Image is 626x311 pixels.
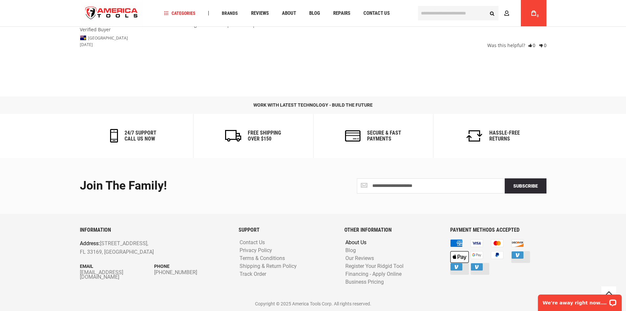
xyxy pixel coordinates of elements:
[239,227,335,233] h6: SUPPORT
[164,11,196,15] span: Categories
[537,14,539,18] span: 0
[238,240,267,246] a: Contact Us
[344,240,368,246] a: About Us
[367,130,401,142] h6: secure & fast payments
[80,240,100,246] span: Address:
[333,11,350,16] span: Repairs
[279,9,299,18] a: About
[248,9,272,18] a: Reviews
[486,7,498,19] button: Search
[344,263,405,270] a: Register Your Ridgid Tool
[248,130,281,142] h6: Free Shipping Over $150
[80,263,154,270] p: Email
[80,1,144,26] a: store logo
[88,35,128,41] span: [GEOGRAPHIC_DATA]
[222,11,238,15] span: Brands
[125,130,156,142] h6: 24/7 support call us now
[161,9,198,18] a: Categories
[344,227,440,233] h6: OTHER INFORMATION
[360,9,393,18] a: Contact Us
[238,271,268,277] a: Track Order
[80,227,229,233] h6: INFORMATION
[487,43,546,48] div: Was this helpful?
[154,263,229,270] p: Phone
[80,239,199,256] p: [STREET_ADDRESS], FL 33169, [GEOGRAPHIC_DATA]
[489,130,520,142] h6: Hassle-Free Returns
[219,9,241,18] a: Brands
[309,11,320,16] span: Blog
[282,11,296,16] span: About
[80,179,308,193] div: Join the Family!
[539,43,546,48] i: 0
[80,42,164,48] div: [DATE]
[238,255,287,262] a: Terms & Conditions
[344,271,403,277] a: Financing - Apply Online
[306,9,323,18] a: Blog
[80,270,154,279] a: [EMAIL_ADDRESS][DOMAIN_NAME]
[539,42,546,48] a: Rate review as not helpful
[513,183,538,189] span: Subscribe
[238,247,274,254] a: Privacy Policy
[344,247,358,254] a: Blog
[238,263,298,270] a: Shipping & Return Policy
[505,178,546,194] button: Subscribe
[363,11,390,16] span: Contact Us
[534,290,626,311] iframe: LiveChat chat widget
[344,255,376,262] a: Our Reviews
[330,9,353,18] a: Repairs
[80,36,86,40] img: Turks & Caicos Islands
[528,42,535,48] a: Rate review as helpful
[344,279,385,285] a: Business Pricing
[80,300,546,307] p: Copyright © 2025 America Tools Corp. All rights reserved.
[251,11,269,16] span: Reviews
[450,227,546,233] h6: PAYMENT METHODS ACCEPTED
[528,43,535,48] i: 0
[154,270,229,275] a: [PHONE_NUMBER]
[80,1,144,26] img: America Tools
